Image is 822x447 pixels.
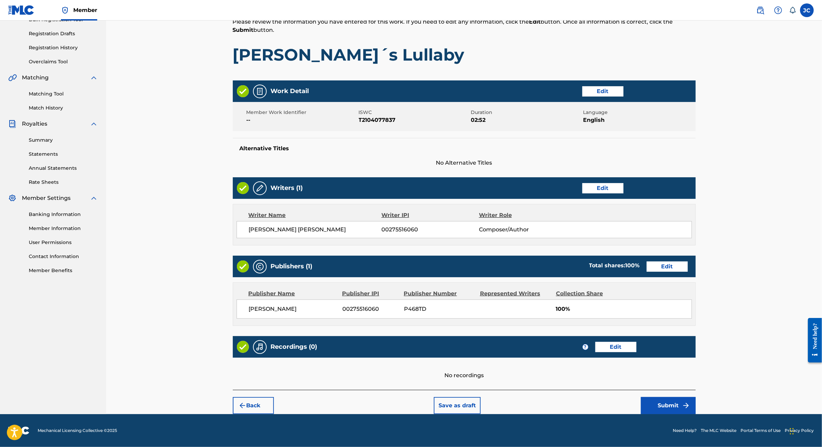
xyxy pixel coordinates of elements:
[29,58,98,65] a: Overclaims Tool
[233,358,696,380] div: No recordings
[8,74,17,82] img: Matching
[249,211,382,219] div: Writer Name
[647,261,688,272] button: Edit
[342,290,399,298] div: Publisher IPI
[271,263,313,270] h5: Publishers (1)
[583,109,694,116] span: Language
[404,305,475,313] span: P468TD
[256,87,264,95] img: Work Detail
[90,194,98,202] img: expand
[8,426,29,435] img: logo
[73,6,97,14] span: Member
[249,305,338,313] span: [PERSON_NAME]
[556,290,622,298] div: Collection Share
[61,6,69,14] img: Top Rightsholder
[741,427,781,434] a: Portal Terms of Use
[249,290,337,298] div: Publisher Name
[233,44,696,65] h1: [PERSON_NAME]´s Lullaby
[238,401,246,410] img: 7ee5dd4eb1f8a8e3ef2f.svg
[471,116,582,124] span: 02:52
[240,145,689,152] h5: Alternative Titles
[788,414,822,447] iframe: Chat Widget
[771,3,785,17] div: Help
[233,397,274,414] button: Back
[29,151,98,158] a: Statements
[556,305,692,313] span: 100%
[22,74,49,82] span: Matching
[271,343,317,351] h5: Recordings (0)
[237,341,249,353] img: Valid
[785,427,814,434] a: Privacy Policy
[271,87,309,95] h5: Work Detail
[381,226,479,234] span: 00275516060
[342,305,399,313] span: 00275516060
[479,211,568,219] div: Writer Role
[90,74,98,82] img: expand
[8,120,16,128] img: Royalties
[271,184,303,192] h5: Writers (1)
[22,120,47,128] span: Royalties
[29,225,98,232] a: Member Information
[434,397,481,414] button: Save as draft
[233,18,696,34] p: Please review the information you have entered for this work. If you need to edit any information...
[29,90,98,98] a: Matching Tool
[359,109,469,116] span: ISWC
[29,165,98,172] a: Annual Statements
[256,343,264,351] img: Recordings
[803,312,822,369] iframe: Resource Center
[29,30,98,37] a: Registration Drafts
[480,290,551,298] div: Represented Writers
[29,253,98,260] a: Contact Information
[754,3,767,17] a: Public Search
[29,104,98,112] a: Match History
[249,226,382,234] span: [PERSON_NAME] [PERSON_NAME]
[90,120,98,128] img: expand
[8,194,16,202] img: Member Settings
[682,401,690,410] img: f7272a7cc735f4ea7f67.svg
[529,18,541,25] strong: Edit
[595,342,636,352] button: Edit
[583,116,694,124] span: English
[237,85,249,97] img: Valid
[29,239,98,246] a: User Permissions
[29,211,98,218] a: Banking Information
[29,267,98,274] a: Member Benefits
[246,116,357,124] span: --
[471,109,582,116] span: Duration
[22,194,71,202] span: Member Settings
[788,414,822,447] div: Widget de chat
[479,226,568,234] span: Composer/Author
[237,182,249,194] img: Valid
[29,179,98,186] a: Rate Sheets
[359,116,469,124] span: T2104077837
[8,5,35,15] img: MLC Logo
[29,44,98,51] a: Registration History
[256,263,264,271] img: Publishers
[237,260,249,272] img: Valid
[589,261,640,270] div: Total shares:
[774,6,782,14] img: help
[404,290,475,298] div: Publisher Number
[246,109,357,116] span: Member Work Identifier
[256,184,264,192] img: Writers
[673,427,697,434] a: Need Help?
[233,159,696,167] span: No Alternative Titles
[381,211,479,219] div: Writer IPI
[790,421,794,442] div: Arrastrar
[29,137,98,144] a: Summary
[38,427,117,434] span: Mechanical Licensing Collective © 2025
[789,7,796,14] div: Notifications
[641,397,696,414] button: Submit
[582,86,623,97] button: Edit
[583,344,588,350] span: ?
[701,427,736,434] a: The MLC Website
[582,183,623,193] button: Edit
[756,6,764,14] img: search
[625,262,640,269] span: 100 %
[233,27,254,33] strong: Submit
[800,3,814,17] div: User Menu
